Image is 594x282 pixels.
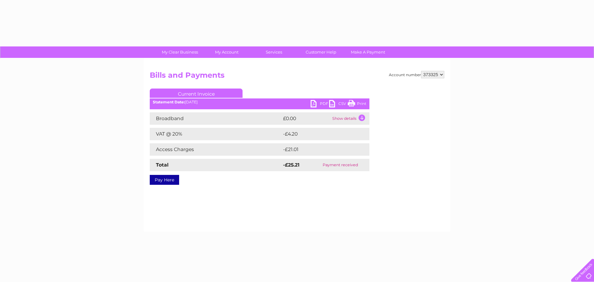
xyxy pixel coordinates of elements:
h2: Bills and Payments [150,71,444,83]
a: Print [348,100,366,109]
div: Account number [389,71,444,78]
a: Customer Help [295,46,346,58]
td: -£4.20 [282,128,356,140]
td: Broadband [150,112,282,125]
td: -£21.01 [282,143,357,156]
strong: Total [156,162,169,168]
div: [DATE] [150,100,369,104]
a: Services [248,46,299,58]
td: Show details [331,112,369,125]
a: Make A Payment [342,46,394,58]
b: Statement Date: [153,100,185,104]
strong: -£25.21 [283,162,299,168]
td: Payment received [311,159,369,171]
td: £0.00 [282,112,331,125]
a: CSV [329,100,348,109]
a: Current Invoice [150,89,243,98]
a: Pay Here [150,175,179,185]
td: VAT @ 20% [150,128,282,140]
td: Access Charges [150,143,282,156]
a: My Account [201,46,252,58]
a: My Clear Business [154,46,205,58]
a: PDF [311,100,329,109]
